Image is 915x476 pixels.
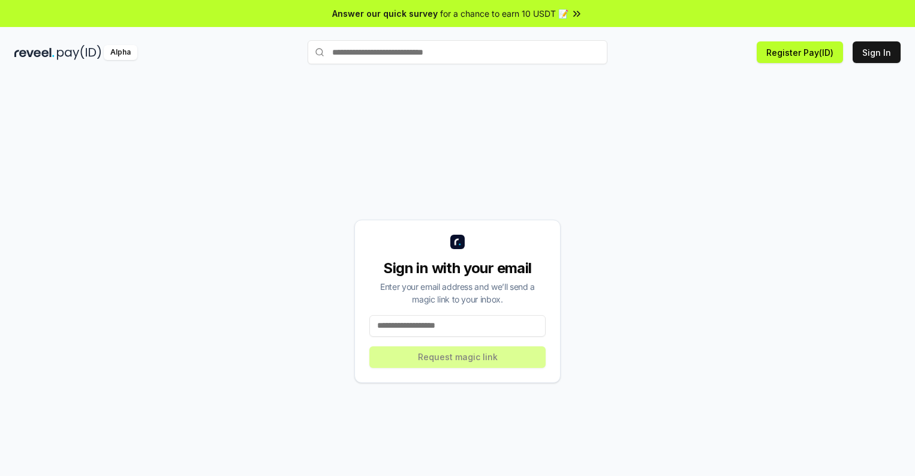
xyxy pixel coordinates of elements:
button: Sign In [853,41,901,63]
img: reveel_dark [14,45,55,60]
img: logo_small [450,235,465,249]
div: Alpha [104,45,137,60]
span: for a chance to earn 10 USDT 📝 [440,7,568,20]
button: Register Pay(ID) [757,41,843,63]
span: Answer our quick survey [332,7,438,20]
img: pay_id [57,45,101,60]
div: Enter your email address and we’ll send a magic link to your inbox. [369,280,546,306]
div: Sign in with your email [369,259,546,278]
